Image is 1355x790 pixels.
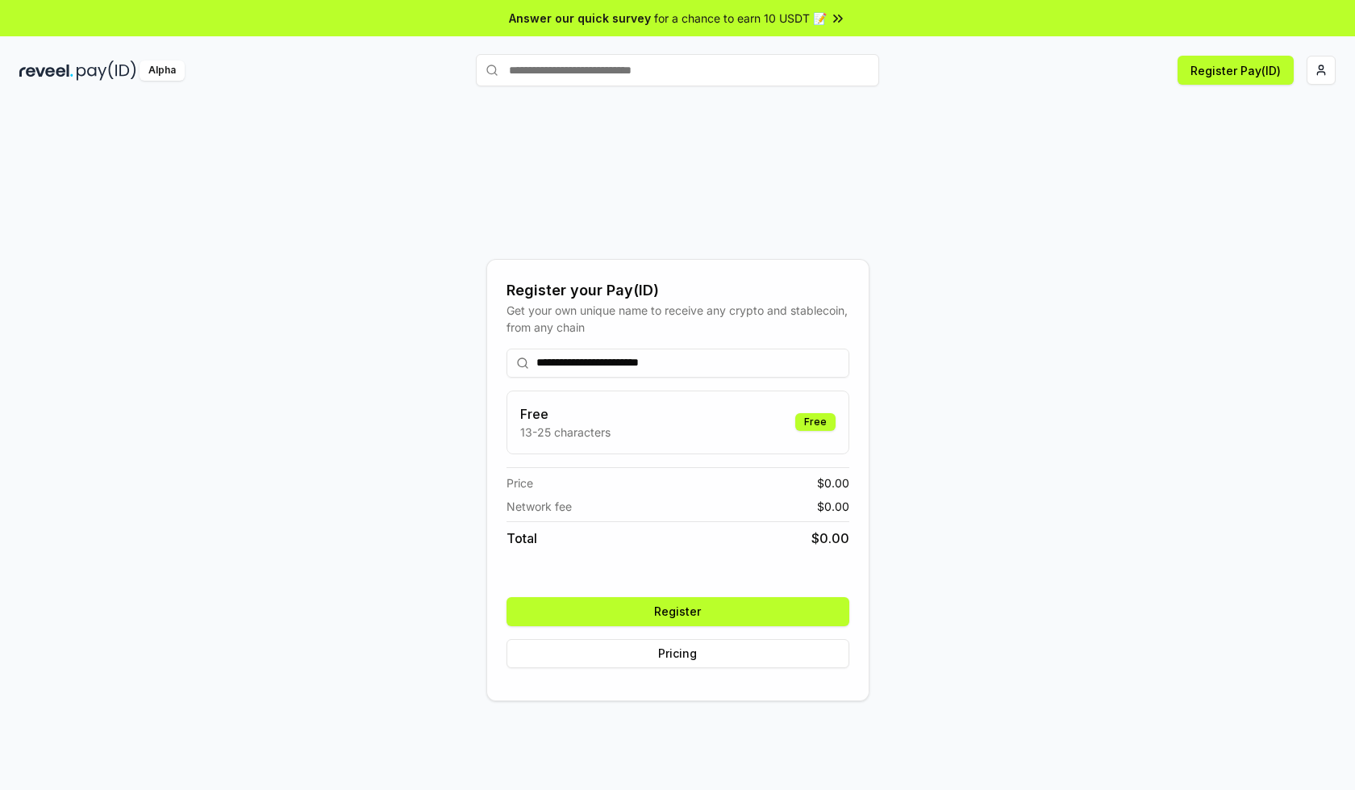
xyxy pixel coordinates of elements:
div: Register your Pay(ID) [507,279,849,302]
div: Free [795,413,836,431]
span: $ 0.00 [817,498,849,515]
p: 13-25 characters [520,424,611,441]
img: reveel_dark [19,61,73,81]
button: Pricing [507,639,849,668]
button: Register [507,597,849,626]
span: $ 0.00 [817,474,849,491]
div: Get your own unique name to receive any crypto and stablecoin, from any chain [507,302,849,336]
div: Alpha [140,61,185,81]
button: Register Pay(ID) [1178,56,1294,85]
h3: Free [520,404,611,424]
img: pay_id [77,61,136,81]
span: for a chance to earn 10 USDT 📝 [654,10,827,27]
span: $ 0.00 [811,529,849,548]
span: Answer our quick survey [509,10,651,27]
span: Total [507,529,537,548]
span: Price [507,474,533,491]
span: Network fee [507,498,572,515]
